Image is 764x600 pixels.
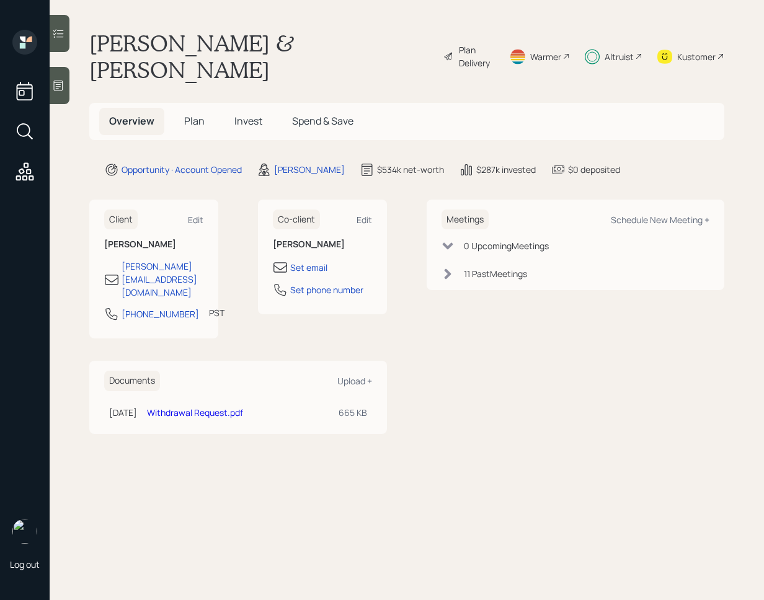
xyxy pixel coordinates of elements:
[530,50,561,63] div: Warmer
[104,239,203,250] h6: [PERSON_NAME]
[234,114,262,128] span: Invest
[290,283,363,296] div: Set phone number
[147,407,243,418] a: Withdrawal Request.pdf
[188,214,203,226] div: Edit
[459,43,494,69] div: Plan Delivery
[104,210,138,230] h6: Client
[104,371,160,391] h6: Documents
[292,114,353,128] span: Spend & Save
[290,261,327,274] div: Set email
[122,260,203,299] div: [PERSON_NAME][EMAIL_ADDRESS][DOMAIN_NAME]
[442,210,489,230] h6: Meetings
[464,239,549,252] div: 0 Upcoming Meeting s
[122,307,199,320] div: [PHONE_NUMBER]
[339,406,367,419] div: 665 KB
[209,306,224,319] div: PST
[377,163,444,176] div: $534k net-worth
[89,30,433,83] h1: [PERSON_NAME] & [PERSON_NAME]
[611,214,709,226] div: Schedule New Meeting +
[184,114,205,128] span: Plan
[122,163,242,176] div: Opportunity · Account Opened
[357,214,372,226] div: Edit
[109,114,154,128] span: Overview
[273,239,372,250] h6: [PERSON_NAME]
[109,406,137,419] div: [DATE]
[605,50,634,63] div: Altruist
[476,163,536,176] div: $287k invested
[568,163,620,176] div: $0 deposited
[337,375,372,387] div: Upload +
[464,267,527,280] div: 11 Past Meeting s
[677,50,716,63] div: Kustomer
[12,519,37,544] img: retirable_logo.png
[10,558,40,570] div: Log out
[274,163,345,176] div: [PERSON_NAME]
[273,210,320,230] h6: Co-client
